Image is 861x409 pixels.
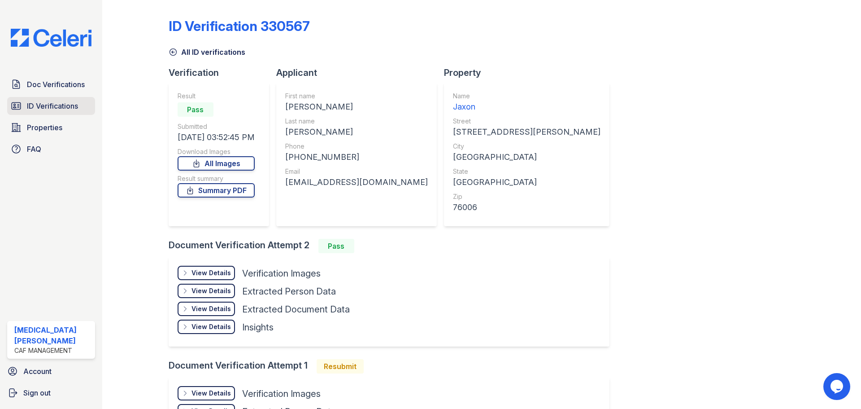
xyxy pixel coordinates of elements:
[285,167,428,176] div: Email
[317,359,364,374] div: Resubmit
[242,387,321,400] div: Verification Images
[169,359,617,374] div: Document Verification Attempt 1
[191,304,231,313] div: View Details
[191,322,231,331] div: View Details
[285,92,428,101] div: First name
[453,201,600,214] div: 76006
[453,167,600,176] div: State
[178,131,255,144] div: [DATE] 03:52:45 PM
[453,126,600,138] div: [STREET_ADDRESS][PERSON_NAME]
[242,303,350,316] div: Extracted Document Data
[242,285,336,298] div: Extracted Person Data
[7,75,95,93] a: Doc Verifications
[4,362,99,380] a: Account
[276,66,444,79] div: Applicant
[4,29,99,47] img: CE_Logo_Blue-a8612792a0a2168367f1c8372b55b34899dd931a85d93a1a3d3e32e68fde9ad4.png
[178,102,213,117] div: Pass
[169,47,245,57] a: All ID verifications
[318,239,354,253] div: Pass
[285,151,428,163] div: [PHONE_NUMBER]
[453,151,600,163] div: [GEOGRAPHIC_DATA]
[285,117,428,126] div: Last name
[453,142,600,151] div: City
[178,174,255,183] div: Result summary
[4,384,99,402] a: Sign out
[178,147,255,156] div: Download Images
[453,117,600,126] div: Street
[285,126,428,138] div: [PERSON_NAME]
[453,192,600,201] div: Zip
[27,122,62,133] span: Properties
[7,97,95,115] a: ID Verifications
[178,183,255,198] a: Summary PDF
[7,140,95,158] a: FAQ
[178,156,255,171] a: All Images
[453,176,600,189] div: [GEOGRAPHIC_DATA]
[14,325,91,346] div: [MEDICAL_DATA][PERSON_NAME]
[453,92,600,101] div: Name
[191,286,231,295] div: View Details
[823,373,852,400] iframe: chat widget
[14,346,91,355] div: CAF Management
[27,79,85,90] span: Doc Verifications
[285,176,428,189] div: [EMAIL_ADDRESS][DOMAIN_NAME]
[169,239,617,253] div: Document Verification Attempt 2
[27,101,78,111] span: ID Verifications
[169,66,276,79] div: Verification
[242,321,274,334] div: Insights
[178,122,255,131] div: Submitted
[191,268,231,277] div: View Details
[242,267,321,280] div: Verification Images
[178,92,255,101] div: Result
[453,92,600,113] a: Name Jaxon
[285,101,428,113] div: [PERSON_NAME]
[27,144,41,154] span: FAQ
[444,66,617,79] div: Property
[169,18,310,34] div: ID Verification 330567
[453,101,600,113] div: Jaxon
[7,119,95,136] a: Properties
[285,142,428,151] div: Phone
[191,389,231,398] div: View Details
[23,366,52,377] span: Account
[23,387,51,398] span: Sign out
